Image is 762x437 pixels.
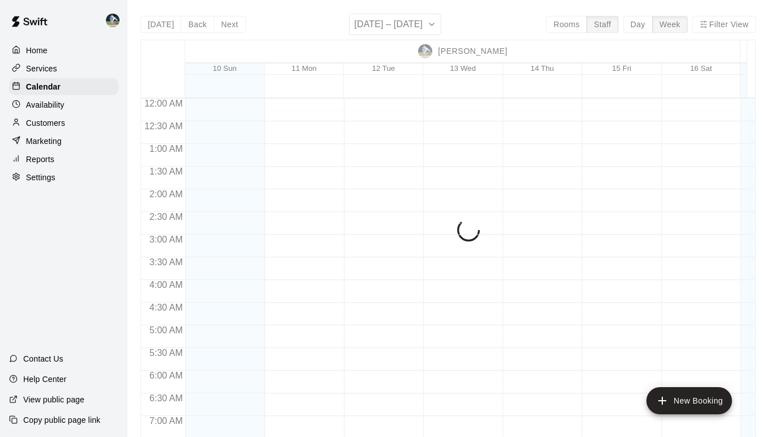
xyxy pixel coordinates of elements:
[612,64,631,73] button: 15 Fri
[147,416,186,426] span: 7:00 AM
[26,45,48,56] p: Home
[147,235,186,244] span: 3:00 AM
[23,353,63,364] p: Contact Us
[9,42,118,59] a: Home
[26,135,62,147] p: Marketing
[418,44,432,58] img: Chad Bell
[438,45,507,57] p: [PERSON_NAME]
[147,280,186,290] span: 4:00 AM
[9,169,118,186] a: Settings
[9,133,118,150] a: Marketing
[9,78,118,95] a: Calendar
[23,414,100,426] p: Copy public page link
[147,144,186,154] span: 1:00 AM
[9,151,118,168] a: Reports
[450,64,476,73] button: 13 Wed
[147,325,186,335] span: 5:00 AM
[147,212,186,222] span: 2:30 AM
[212,64,236,73] button: 10 Sun
[23,394,84,405] p: View public page
[292,64,317,73] button: 11 Mon
[26,63,57,74] p: Services
[9,96,118,113] a: Availability
[26,117,65,129] p: Customers
[147,189,186,199] span: 2:00 AM
[106,14,120,27] img: Chad Bell
[26,81,61,92] p: Calendar
[147,167,186,176] span: 1:30 AM
[104,9,127,32] div: Chad Bell
[26,154,54,165] p: Reports
[531,64,554,73] button: 14 Thu
[23,374,66,385] p: Help Center
[147,393,186,403] span: 6:30 AM
[147,348,186,358] span: 5:30 AM
[646,387,732,414] button: add
[9,60,118,77] a: Services
[26,99,65,111] p: Availability
[142,99,186,108] span: 12:00 AM
[147,257,186,267] span: 3:30 AM
[147,371,186,380] span: 6:00 AM
[26,172,56,183] p: Settings
[142,121,186,131] span: 12:30 AM
[372,64,395,73] button: 12 Tue
[147,303,186,312] span: 4:30 AM
[9,114,118,131] a: Customers
[690,64,712,73] button: 16 Sat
